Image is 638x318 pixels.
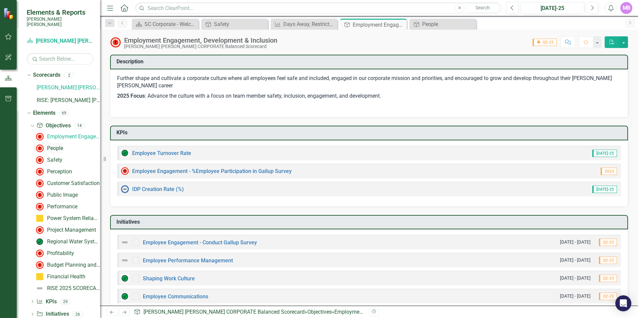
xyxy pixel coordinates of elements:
[34,131,100,142] a: Employment Engagement, Development & Inclusion
[143,239,257,246] a: Employee Engagement - Conduct Gallup Survey
[411,20,474,28] a: People
[64,72,74,78] div: 2
[36,191,44,199] img: Not Meeting Target
[36,284,44,292] img: Not Defined
[203,20,266,28] a: Safety
[533,39,557,46] span: Q2-25
[422,20,474,28] div: People
[283,20,336,28] div: Days Away, Restricted, Transferred (DART) Rate
[36,238,44,246] img: On Target
[36,203,44,211] img: High Alert
[121,167,129,175] img: Not Meeting Target
[214,20,266,28] div: Safety
[560,257,591,263] small: [DATE] - [DATE]
[36,168,44,176] img: Not Meeting Target
[3,8,15,19] img: ClearPoint Strategy
[60,299,71,304] div: 29
[36,273,44,281] img: Caution
[36,261,44,269] img: Not Meeting Target
[72,311,83,317] div: 26
[466,3,500,13] button: Search
[34,201,77,212] a: Performance
[33,109,55,117] a: Elements
[599,275,617,282] span: Q2-25
[272,20,336,28] a: Days Away, Restricted, Transferred (DART) Rate
[599,293,617,300] span: Q2-25
[116,219,624,225] h3: Initiatives
[143,309,305,315] a: [PERSON_NAME] [PERSON_NAME] CORPORATE Balanced Scorecard
[36,133,44,141] img: Not Meeting Target
[74,123,85,128] div: 14
[475,5,490,10] span: Search
[36,144,44,152] img: Not Meeting Target
[121,149,129,157] img: On Target
[601,168,617,175] span: 2024
[353,21,405,29] div: Employment Engagement, Development & Inclusion
[620,2,632,14] button: MB
[34,271,85,282] a: Financial Health
[47,215,100,221] div: Power System Reliability
[132,168,292,174] a: Employee Engagement - %Employee Participation in Gallup Survey​
[121,292,129,300] img: On Target
[47,274,85,280] div: Financial Health
[47,134,100,140] div: Employment Engagement, Development & Inclusion
[47,204,77,210] div: Performance
[36,310,69,318] a: Initiatives
[560,275,591,281] small: [DATE] - [DATE]
[121,185,129,193] img: No Information
[615,295,631,311] div: Open Intercom Messenger
[132,150,191,156] a: Employee Turnover Rate​
[33,71,60,79] a: Scorecards
[132,186,184,192] a: IDP Creation Rate (%)
[521,2,584,14] button: [DATE]-25
[135,2,501,14] input: Search ClearPoint...
[560,293,591,299] small: [DATE] - [DATE]
[47,145,63,151] div: People
[121,274,129,282] img: On Target
[59,110,69,116] div: 69
[143,257,233,264] a: Employee Performance Management
[27,53,93,65] input: Search Below...
[599,239,617,246] span: Q2-25
[36,298,56,306] a: KPIs
[117,75,621,91] p: Further shape and cultivate a corporate culture where all employees feel safe and included, engag...
[116,130,624,136] h3: KPIs
[334,309,456,315] div: Employment Engagement, Development & Inclusion
[47,285,100,291] div: RISE 2025 SCORECARD
[36,122,70,130] a: Objectives
[37,97,100,104] a: RISE: [PERSON_NAME] [PERSON_NAME] Recognizing Innovation, Safety and Excellence
[47,262,100,268] div: Budget Planning and Execution
[34,155,62,165] a: Safety
[27,8,93,16] span: Elements & Reports
[34,283,100,294] a: RISE 2025 SCORECARD
[34,166,72,177] a: Perception
[47,157,62,163] div: Safety
[124,44,277,49] div: [PERSON_NAME] [PERSON_NAME] CORPORATE Balanced Scorecard
[34,190,78,200] a: Public Image
[34,260,100,270] a: Budget Planning and Execution
[34,178,100,189] a: Customer Satisfaction
[110,37,121,48] img: Not Meeting Target
[133,20,197,28] a: SC Corporate - Welcome to ClearPoint
[144,20,197,28] div: SC Corporate - Welcome to ClearPoint
[34,143,63,154] a: People
[36,179,44,187] img: High Alert
[36,214,44,222] img: Caution
[117,93,145,99] strong: 2025 Focus
[523,4,582,12] div: [DATE]-25
[592,150,617,157] span: [DATE]-25
[599,257,617,264] span: Q2-25
[121,238,129,246] img: Not Defined
[124,37,277,44] div: Employment Engagement, Development & Inclusion
[560,239,591,245] small: [DATE] - [DATE]
[116,59,624,65] h3: Description
[27,16,93,27] small: [PERSON_NAME] [PERSON_NAME]
[34,248,74,259] a: Profitability
[27,37,93,45] a: [PERSON_NAME] [PERSON_NAME] CORPORATE Balanced Scorecard
[47,192,78,198] div: Public Image
[143,293,208,300] a: Employee Communications
[34,213,100,224] a: Power System Reliability
[34,236,100,247] a: Regional Water System (RWS)
[47,169,72,175] div: Perception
